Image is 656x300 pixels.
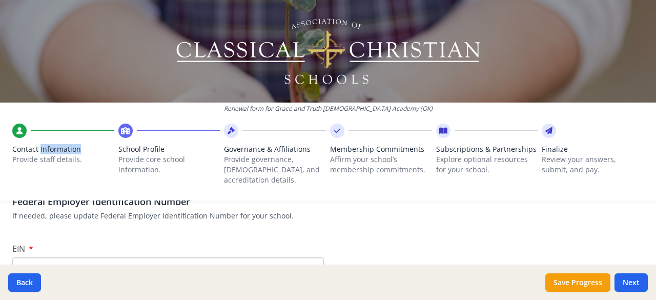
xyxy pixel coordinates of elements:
p: Provide core school information. [118,154,220,175]
span: Membership Commitments [330,144,432,154]
span: EIN [12,243,25,254]
button: Back [8,273,41,292]
span: Subscriptions & Partnerships [436,144,538,154]
span: Finalize [542,144,644,154]
button: Next [614,273,648,292]
p: Review your answers, submit, and pay. [542,154,644,175]
p: Provide governance, [DEMOGRAPHIC_DATA], and accreditation details. [224,154,326,185]
span: Contact Information [12,144,114,154]
p: If needed, please update Federal Employer Identification Number for your school. [12,211,644,221]
span: School Profile [118,144,220,154]
p: Explore optional resources for your school. [436,154,538,175]
button: Save Progress [545,273,610,292]
p: Provide staff details. [12,154,114,165]
span: Governance & Affiliations [224,144,326,154]
p: Affirm your school’s membership commitments. [330,154,432,175]
img: Logo [175,15,482,87]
